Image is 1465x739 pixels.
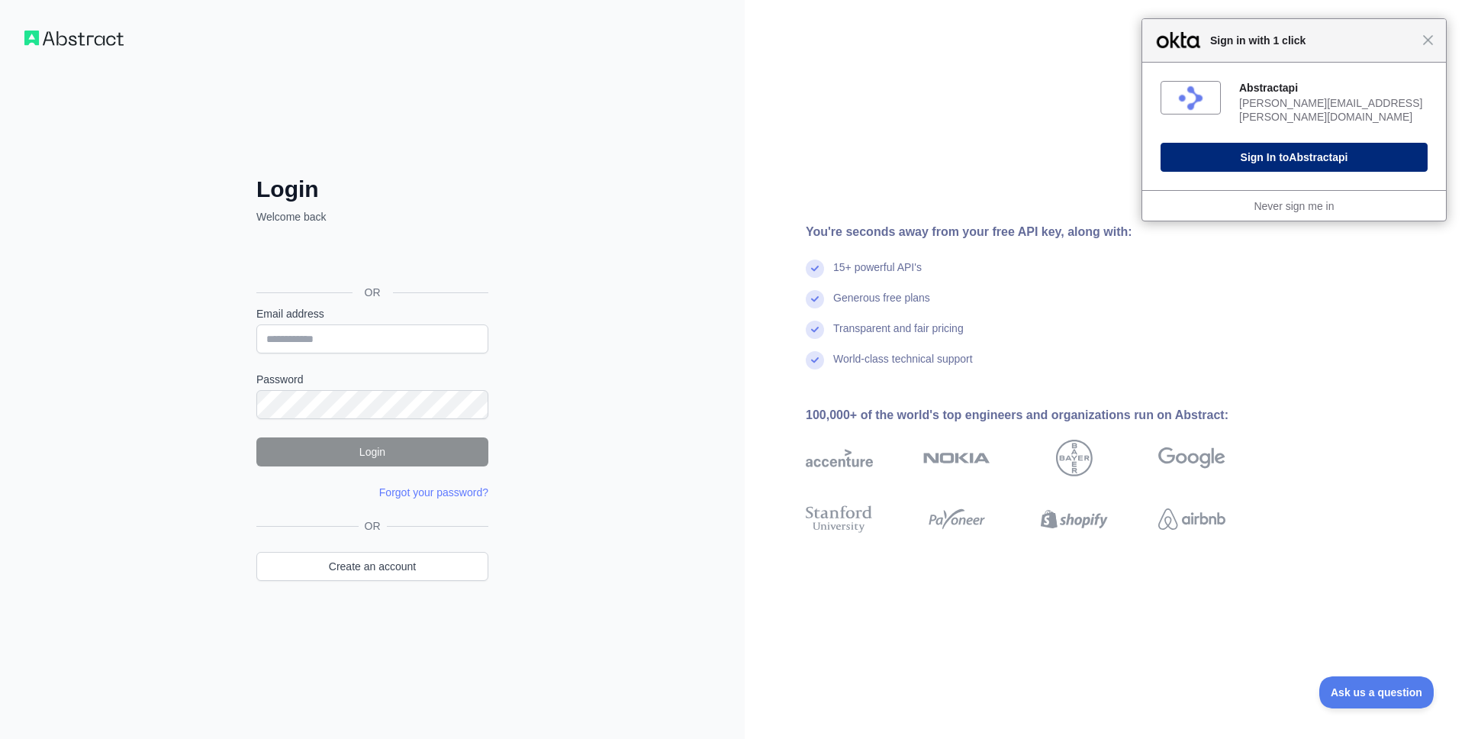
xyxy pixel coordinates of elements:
[923,502,990,536] img: payoneer
[923,440,990,476] img: nokia
[806,260,824,278] img: check mark
[806,502,873,536] img: stanford university
[833,260,922,290] div: 15+ powerful API's
[806,223,1274,241] div: You're seconds away from your free API key, along with:
[1289,151,1347,163] span: Abstractapi
[833,290,930,321] div: Generous free plans
[1158,502,1225,536] img: airbnb
[806,351,824,369] img: check mark
[256,552,488,581] a: Create an account
[1239,96,1428,124] div: [PERSON_NAME][EMAIL_ADDRESS][PERSON_NAME][DOMAIN_NAME]
[1254,200,1334,212] a: Never sign me in
[1056,440,1093,476] img: bayer
[806,321,824,339] img: check mark
[806,290,824,308] img: check mark
[806,440,873,476] img: accenture
[256,437,488,466] button: Login
[833,351,973,382] div: World-class technical support
[359,518,387,534] span: OR
[1203,31,1422,50] span: Sign in with 1 click
[24,31,124,46] img: Workflow
[1177,85,1204,111] img: fs08w632squryUceO697
[1422,34,1434,46] span: Close
[1158,440,1225,476] img: google
[379,486,488,499] a: Forgot your password?
[833,321,964,351] div: Transparent and fair pricing
[1319,676,1434,708] iframe: Toggle Customer Support
[806,406,1274,424] div: 100,000+ of the world's top engineers and organizations run on Abstract:
[256,209,488,224] p: Welcome back
[353,285,393,300] span: OR
[256,372,488,387] label: Password
[1161,143,1428,172] button: Sign In toAbstractapi
[249,241,493,275] iframe: Sign in with Google Button
[1239,81,1428,95] div: Abstractapi
[256,306,488,321] label: Email address
[1041,502,1108,536] img: shopify
[256,176,488,203] h2: Login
